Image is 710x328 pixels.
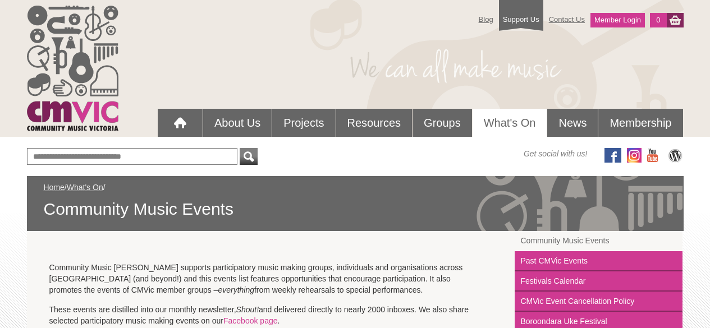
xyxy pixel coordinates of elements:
a: 0 [650,13,666,27]
a: Contact Us [543,10,590,29]
img: icon-instagram.png [627,148,642,163]
img: cmvic_logo.png [27,6,118,131]
a: Community Music Events [515,231,682,251]
a: Blog [473,10,499,29]
a: Groups [413,109,472,137]
a: Facebook page [223,316,278,325]
a: Past CMVic Events [515,251,682,271]
em: Shout! [236,305,259,314]
img: CMVic Blog [667,148,684,163]
span: Get social with us! [524,148,588,159]
p: These events are distilled into our monthly newsletter, and delivered directly to nearly 2000 inb... [49,304,493,326]
em: everything [218,285,254,294]
a: Member Login [590,13,645,27]
a: News [547,109,598,137]
a: CMVic Event Cancellation Policy [515,292,682,312]
a: What's On [67,183,103,192]
span: Community Music Events [44,198,667,220]
a: What's On [473,109,547,137]
a: Resources [336,109,413,137]
a: Membership [598,109,682,137]
a: Home [44,183,65,192]
div: / / [44,182,667,220]
a: About Us [203,109,272,137]
p: Community Music [PERSON_NAME] supports participatory music making groups, individuals and organis... [49,262,493,295]
a: Festivals Calendar [515,271,682,292]
a: Projects [272,109,335,137]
